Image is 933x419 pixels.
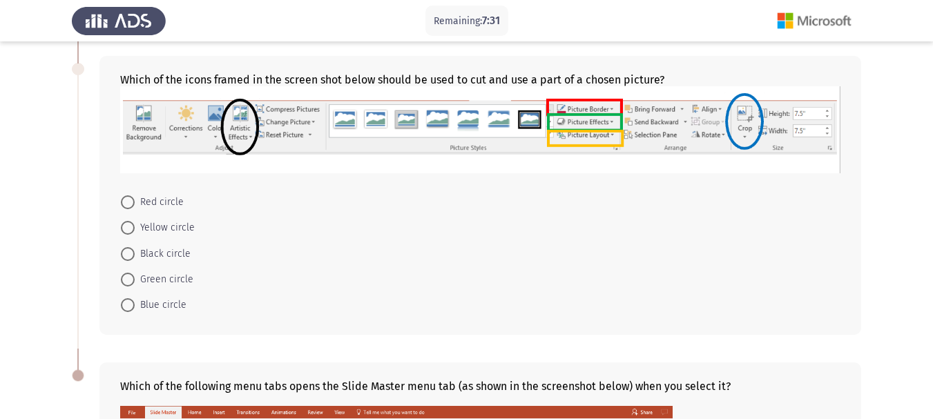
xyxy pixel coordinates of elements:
p: Remaining: [434,12,500,30]
span: Black circle [135,246,191,262]
span: Green circle [135,271,193,288]
img: Assessment logo of Microsoft (Word, Excel, PPT) [767,1,861,40]
div: Which of the icons framed in the screen shot below should be used to cut and use a part of a chos... [120,73,840,176]
img: Assess Talent Management logo [72,1,166,40]
span: Blue circle [135,297,186,313]
img: U2NyZWVuc2hvdCAyMDI0LTA1LTEzIGF0IDQuMDQuNTggUE0ucG5nMTcxNTYwNTUxNjY5MQ==.png [120,86,840,173]
span: 7:31 [482,14,500,27]
span: Red circle [135,194,184,211]
span: Yellow circle [135,220,195,236]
